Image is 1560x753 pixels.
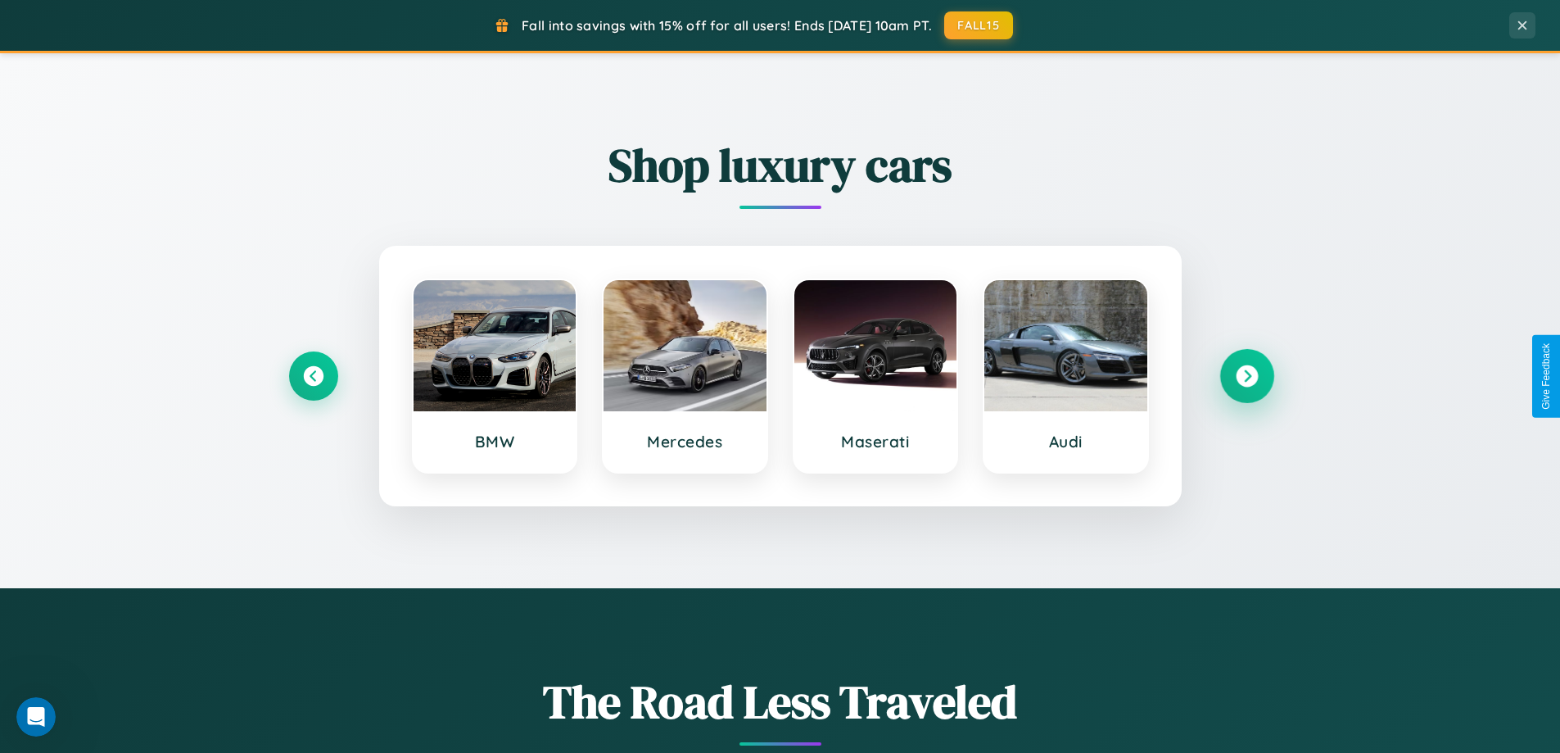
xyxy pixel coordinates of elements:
[944,11,1013,39] button: FALL15
[620,432,750,451] h3: Mercedes
[811,432,941,451] h3: Maserati
[289,134,1272,197] h2: Shop luxury cars
[522,17,932,34] span: Fall into savings with 15% off for all users! Ends [DATE] 10am PT.
[1001,432,1131,451] h3: Audi
[16,697,56,737] iframe: Intercom live chat
[1540,343,1552,410] div: Give Feedback
[289,670,1272,733] h1: The Road Less Traveled
[430,432,560,451] h3: BMW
